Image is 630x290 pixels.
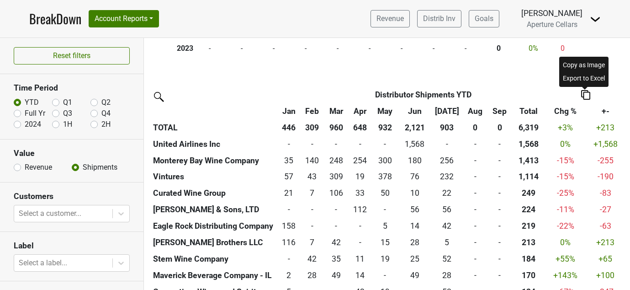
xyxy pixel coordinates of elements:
td: - [372,268,398,284]
div: Shipments YTD [302,89,543,101]
span: Distributor [375,90,415,99]
td: 378 [372,169,398,185]
td: - [301,218,324,235]
td: -190 [585,169,625,185]
td: - [488,251,512,268]
td: 7 [301,185,324,202]
th: Jun: activate to sort column ascending [398,103,431,119]
td: -25 % [546,185,586,202]
td: - [372,202,398,218]
th: Jul: activate to sort column ascending [431,103,463,119]
td: 309 [324,169,348,185]
td: - [324,136,348,152]
td: -15 % [546,152,586,169]
th: Apr: activate to sort column ascending [348,103,371,119]
label: Shipments [83,162,117,173]
td: 0 % [546,136,586,152]
td: 112 [348,202,371,218]
th: +-: activate to sort column ascending [585,103,625,119]
td: 300 [372,152,398,169]
td: +143 % [546,268,586,284]
td: - [277,251,300,268]
td: 106 [324,185,348,202]
a: Distrib Inv [417,10,461,27]
td: 56 [431,202,463,218]
th: 2,121 [398,119,431,136]
td: - [463,268,488,284]
td: 140 [301,152,324,169]
div: Export to Excel [561,72,607,85]
td: - [488,218,512,235]
img: Copy to clipboard [581,90,590,100]
h3: Value [14,149,130,158]
td: 256 [431,152,463,169]
td: - [348,235,371,251]
td: - [301,136,324,152]
td: - [302,41,334,56]
td: -27 [585,202,625,218]
td: - [488,136,512,152]
th: 184 [512,251,545,268]
td: 25 [398,251,431,268]
button: Reset filters [14,47,130,64]
label: Revenue [25,162,52,173]
td: 52 [431,251,463,268]
th: Eagle Rock Distributing Company [151,218,277,235]
td: 42 [431,218,463,235]
th: Monterey Bay Wine Company [151,152,277,169]
td: +213 [585,235,625,251]
td: 10 [398,185,431,202]
label: 2024 [25,119,41,130]
th: 0 [488,119,512,136]
th: [PERSON_NAME] & Sons, LTD [151,202,277,218]
td: 76 [398,169,431,185]
td: - [463,136,488,152]
td: - [488,268,512,284]
td: -83 [585,185,625,202]
td: 0 % [546,235,586,251]
td: 19 [348,169,371,185]
label: 2H [101,119,111,130]
td: 158 [277,218,300,235]
th: Jan: activate to sort column ascending [277,103,300,119]
th: Vintures [151,169,277,185]
td: - [398,41,430,56]
td: 248 [324,152,348,169]
th: 932 [372,119,398,136]
td: - [462,41,494,56]
td: 56 [398,202,431,218]
th: 0 [463,119,488,136]
th: United Airlines Inc [151,136,277,152]
th: 219 [512,218,545,235]
th: &nbsp;: activate to sort column ascending [151,103,277,119]
td: 21 [277,185,300,202]
label: Q2 [101,97,111,108]
td: 254 [348,152,371,169]
td: - [324,218,348,235]
th: 2023 [175,41,206,56]
td: - [301,202,324,218]
td: -255 [585,152,625,169]
td: -22 % [546,218,586,235]
th: 648 [348,119,371,136]
label: YTD [25,97,39,108]
td: 116 [277,235,300,251]
td: 42 [324,235,348,251]
img: Dropdown Menu [590,14,601,25]
td: +1,568 [585,136,625,152]
div: [PERSON_NAME] [521,7,582,19]
td: 232 [431,169,463,185]
td: 19 [372,251,398,268]
td: 0 [558,41,590,56]
span: +3% [558,123,573,132]
div: Copy as Image [561,59,607,72]
th: [PERSON_NAME] Brothers LLC [151,235,277,251]
td: 11 [348,251,371,268]
td: - [488,169,512,185]
td: - [238,41,270,56]
span: Aperture Cellars [527,20,577,29]
a: BreakDown [29,9,81,28]
td: 35 [324,251,348,268]
label: 1H [63,119,72,130]
td: - [324,202,348,218]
